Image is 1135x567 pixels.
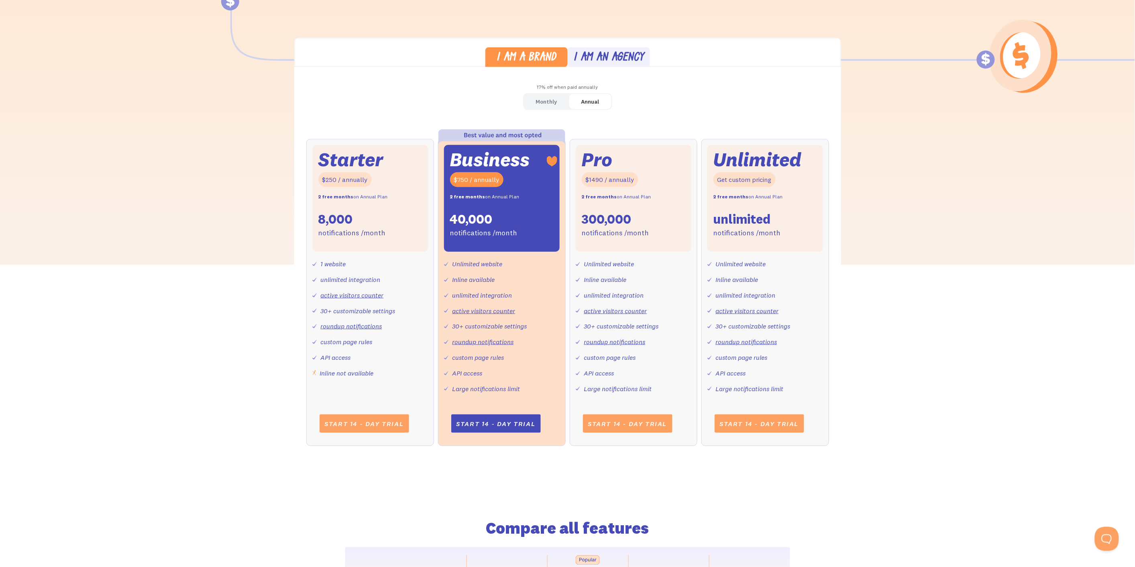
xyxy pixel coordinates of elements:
div: $750 / annually [450,172,503,187]
div: unlimited integration [584,290,644,301]
div: unlimited integration [452,290,512,301]
div: on Annual Plan [450,191,520,203]
a: roundup notifications [452,338,514,346]
div: Pro [582,151,613,168]
div: Inline available [584,274,627,286]
div: Unlimited website [584,258,634,270]
div: Large notifications limit [452,383,520,395]
a: Start 14 - day trial [320,414,409,433]
div: 300,000 [582,211,632,228]
iframe: Toggle Customer Support [1095,527,1119,551]
strong: 2 free months [582,194,617,200]
strong: 2 free months [318,194,354,200]
div: API access [452,367,483,379]
div: Inline available [716,274,758,286]
div: API access [584,367,614,379]
div: 1 website [321,258,346,270]
a: Start 14 - day trial [451,414,541,433]
div: Starter [318,151,383,168]
div: $250 / annually [318,172,372,187]
div: Monthly [536,96,557,108]
div: 30+ customizable settings [584,320,659,332]
div: Large notifications limit [716,383,784,395]
div: 30+ customizable settings [321,305,395,317]
div: 30+ customizable settings [716,320,791,332]
div: Unlimited website [716,258,766,270]
div: custom page rules [584,352,636,363]
strong: 2 free months [450,194,485,200]
a: active visitors counter [584,307,647,315]
div: Get custom pricing [713,172,776,187]
a: active visitors counter [716,307,779,315]
div: API access [321,352,351,363]
div: custom page rules [452,352,504,363]
a: Start 14 - day trial [583,414,672,433]
a: roundup notifications [321,322,382,330]
div: Inline available [452,274,495,286]
div: notifications /month [582,227,649,239]
div: 40,000 [450,211,493,228]
div: I am a brand [497,52,556,64]
div: 30+ customizable settings [452,320,527,332]
div: unlimited [713,211,771,228]
div: API access [716,367,746,379]
h2: Compare all features [399,522,736,536]
div: custom page rules [321,336,373,348]
div: 8,000 [318,211,353,228]
div: I am an agency [573,52,644,64]
a: active visitors counter [452,307,516,315]
div: $1490 / annually [582,172,638,187]
div: notifications /month [450,227,518,239]
div: Business [450,151,530,168]
div: Inline not available [320,367,374,379]
div: unlimited integration [716,290,776,301]
div: 17% off when paid annually [294,82,841,93]
div: notifications /month [318,227,386,239]
a: roundup notifications [716,338,777,346]
div: Unlimited website [452,258,503,270]
div: Annual [581,96,599,108]
div: on Annual Plan [713,191,783,203]
div: Unlimited [713,151,802,168]
div: unlimited integration [321,274,381,286]
div: Large notifications limit [584,383,652,395]
div: on Annual Plan [318,191,388,203]
div: notifications /month [713,227,781,239]
div: custom page rules [716,352,768,363]
a: active visitors counter [321,291,384,299]
a: Start 14 - day trial [715,414,804,433]
strong: 2 free months [713,194,749,200]
div: on Annual Plan [582,191,651,203]
a: roundup notifications [584,338,646,346]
